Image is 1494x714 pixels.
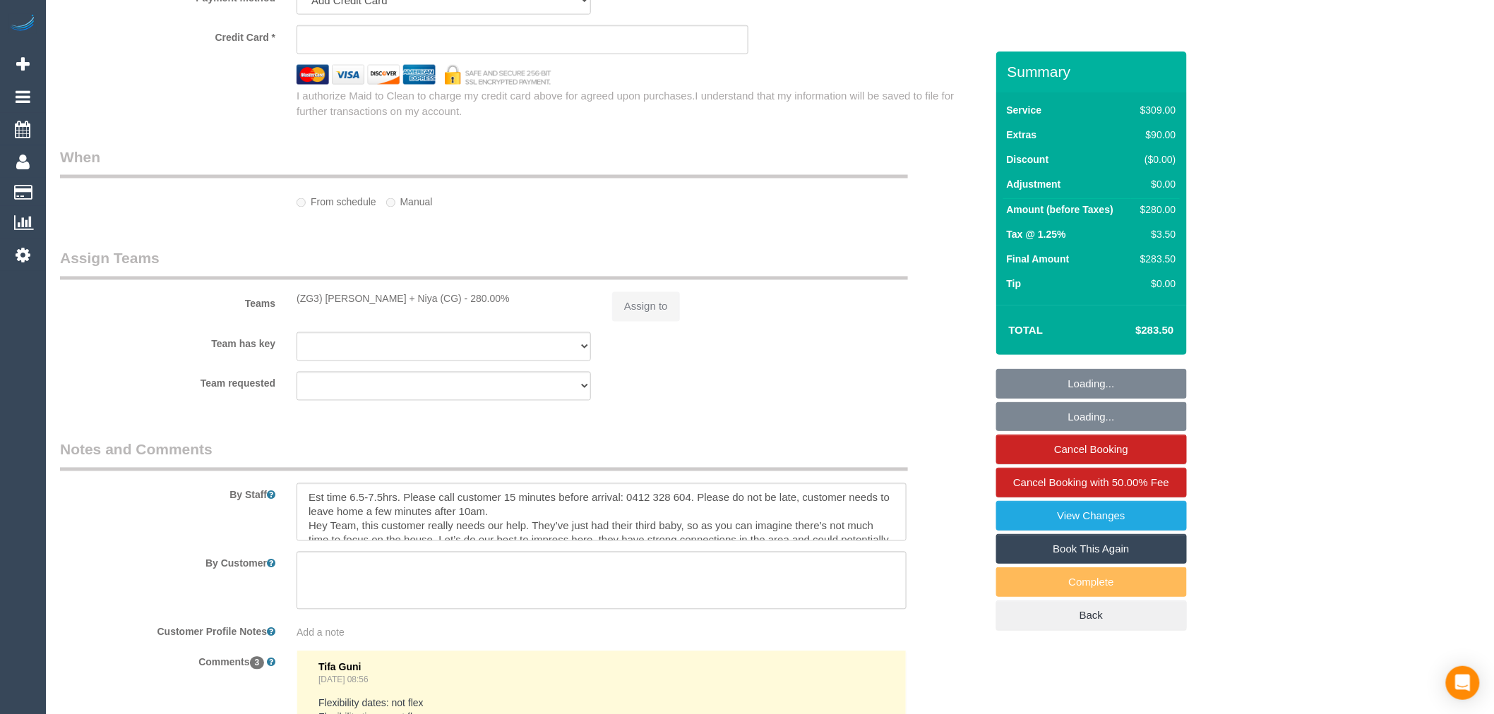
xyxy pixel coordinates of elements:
div: Open Intercom Messenger [1446,666,1480,700]
label: Tip [1007,277,1022,291]
label: Team requested [49,372,286,391]
label: Credit Card * [49,25,286,44]
div: $3.50 [1135,227,1176,241]
img: credit cards [286,65,562,85]
div: $90.00 [1135,128,1176,142]
div: $0.00 [1135,177,1176,191]
label: Team has key [49,332,286,351]
strong: Total [1009,324,1044,336]
iframe: Secure card payment input frame [309,33,736,46]
label: Tax @ 1.25% [1007,227,1066,241]
h4: $283.50 [1093,325,1173,337]
label: Manual [386,190,433,210]
div: ($0.00) [1135,152,1176,167]
div: $309.00 [1135,103,1176,117]
span: Tifa Guni [318,662,361,673]
legend: Assign Teams [60,248,908,280]
label: From schedule [297,190,376,210]
span: I understand that my information will be saved to file for further transactions on my account. [297,90,954,116]
div: I authorize Maid to Clean to charge my credit card above for agreed upon purchases. [286,88,996,119]
label: Final Amount [1007,252,1070,266]
label: Adjustment [1007,177,1061,191]
label: By Customer [49,552,286,571]
label: Service [1007,103,1042,117]
label: Teams [49,292,286,311]
div: $283.50 [1135,252,1176,266]
label: Comments [49,651,286,670]
a: [DATE] 08:56 [318,675,369,685]
label: Discount [1007,152,1049,167]
label: Amount (before Taxes) [1007,202,1113,217]
span: Add a note [297,627,345,639]
div: $280.00 [1135,202,1176,217]
img: Automaid Logo [8,14,37,34]
a: Back [996,600,1187,630]
div: $0.00 [1135,277,1176,291]
a: View Changes [996,501,1187,531]
label: Extras [1007,128,1037,142]
a: Cancel Booking [996,435,1187,464]
span: Cancel Booking with 50.00% Fee [1013,476,1169,488]
input: From schedule [297,198,306,207]
legend: When [60,147,908,178]
div: (ZG3) [PERSON_NAME] + Niya (CG) - 280.00% [297,292,591,306]
legend: Notes and Comments [60,440,908,471]
label: Customer Profile Notes [49,620,286,639]
h3: Summary [1008,63,1180,80]
input: Manual [386,198,395,207]
a: Book This Again [996,534,1187,564]
label: By Staff [49,483,286,502]
span: 3 [250,657,265,670]
a: Cancel Booking with 50.00% Fee [996,468,1187,497]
